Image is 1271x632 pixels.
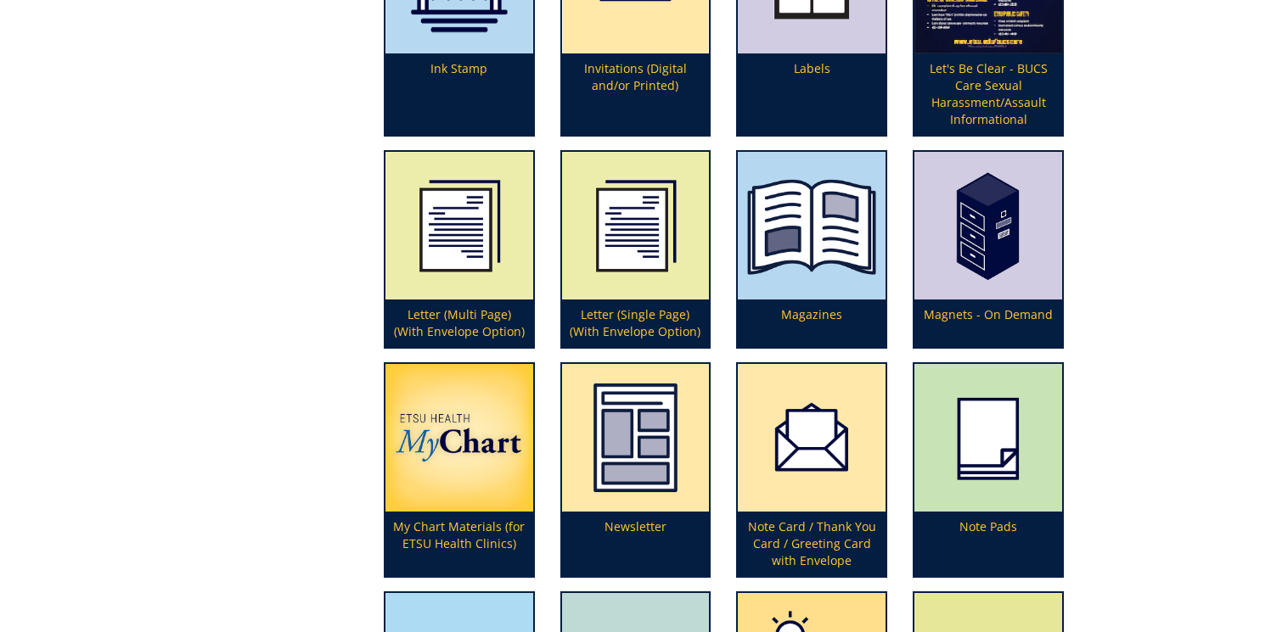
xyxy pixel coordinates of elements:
a: Newsletter [562,364,710,576]
img: invitationwithenvelope-5a33f926473532.42838482.png [738,364,886,512]
a: Magazines [738,152,886,347]
a: Magnets - On Demand [914,152,1062,347]
p: Ink Stamp [385,53,533,135]
p: Invitations (Digital and/or Printed) [562,53,710,135]
p: Letter (Single Page) (With Envelope Option) [562,299,710,347]
img: multiple-page-letter-594926b790dc87.57529212.png [385,152,533,299]
p: Let's Be Clear - BUCS Care Sexual Harassment/Assault Informational [914,53,1062,135]
img: note-pads-594927357b5c91.87943573.png [914,364,1062,512]
img: mychart-67fe6a1724bc26.04447173.png [385,364,533,512]
p: My Chart Materials (for ETSU Health Clinics) [385,512,533,576]
img: magnets-59492663d52397.19542485.png [914,152,1062,299]
p: Labels [738,53,886,135]
img: multiple-page-letter-594926b790dc87.57529212.png [562,152,710,299]
p: Newsletter [562,512,710,576]
a: Letter (Single Page) (With Envelope Option) [562,152,710,347]
a: Letter (Multi Page) (With Envelope Option) [385,152,533,347]
a: Note Pads [914,364,1062,576]
p: Note Card / Thank You Card / Greeting Card with Envelope [738,512,886,576]
p: Magnets - On Demand [914,299,1062,347]
a: Note Card / Thank You Card / Greeting Card with Envelope [738,364,886,576]
img: newsletter-65568594225a38.55392197.png [562,364,710,512]
p: Magazines [738,299,886,347]
a: My Chart Materials (for ETSU Health Clinics) [385,364,533,576]
p: Note Pads [914,512,1062,576]
p: Letter (Multi Page) (With Envelope Option) [385,299,533,347]
img: magazines-6556857dab2218.58984408.png [738,152,886,299]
